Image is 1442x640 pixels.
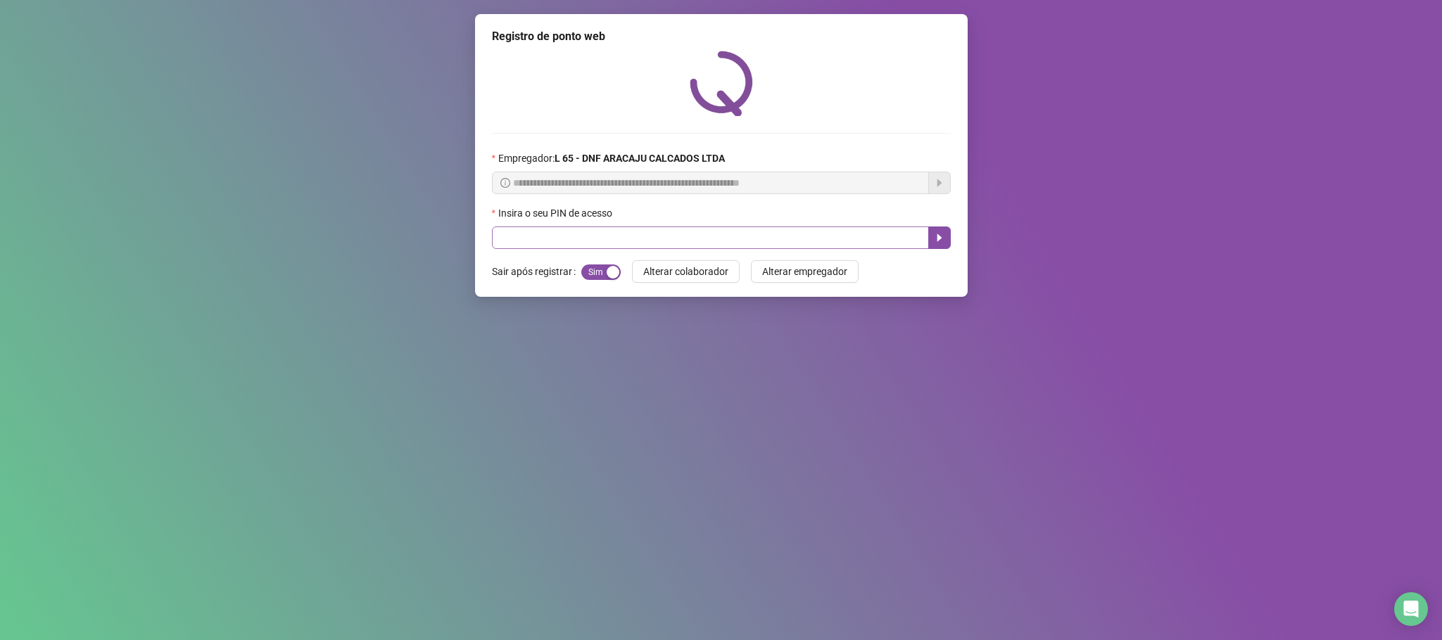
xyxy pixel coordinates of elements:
button: Alterar empregador [751,260,859,283]
label: Insira o seu PIN de acesso [492,205,621,221]
span: Alterar empregador [762,264,847,279]
div: Open Intercom Messenger [1394,592,1428,626]
span: Empregador : [498,151,725,166]
span: info-circle [500,178,510,188]
strong: L 65 - DNF ARACAJU CALCADOS LTDA [555,153,725,164]
img: QRPoint [690,51,753,116]
span: Alterar colaborador [643,264,728,279]
button: Alterar colaborador [632,260,740,283]
label: Sair após registrar [492,260,581,283]
span: caret-right [934,232,945,243]
div: Registro de ponto web [492,28,951,45]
